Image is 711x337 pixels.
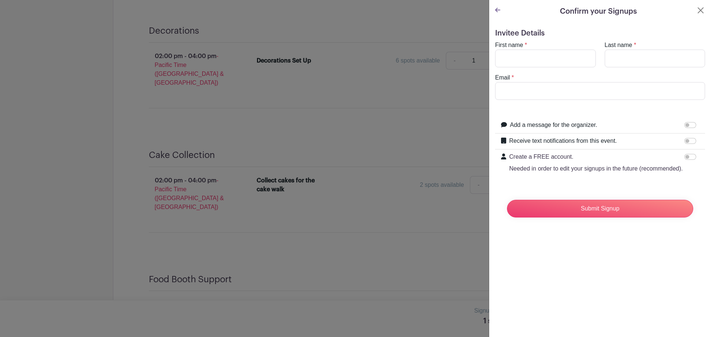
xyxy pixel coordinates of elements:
input: Submit Signup [507,200,693,218]
button: Close [696,6,705,15]
p: Create a FREE account. [509,152,683,161]
h5: Confirm your Signups [560,6,637,17]
label: First name [495,41,523,50]
label: Receive text notifications from this event. [509,137,617,145]
h5: Invitee Details [495,29,705,38]
label: Email [495,73,510,82]
label: Last name [605,41,632,50]
label: Add a message for the organizer. [510,121,597,129]
p: Needed in order to edit your signups in the future (recommended). [509,164,683,173]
